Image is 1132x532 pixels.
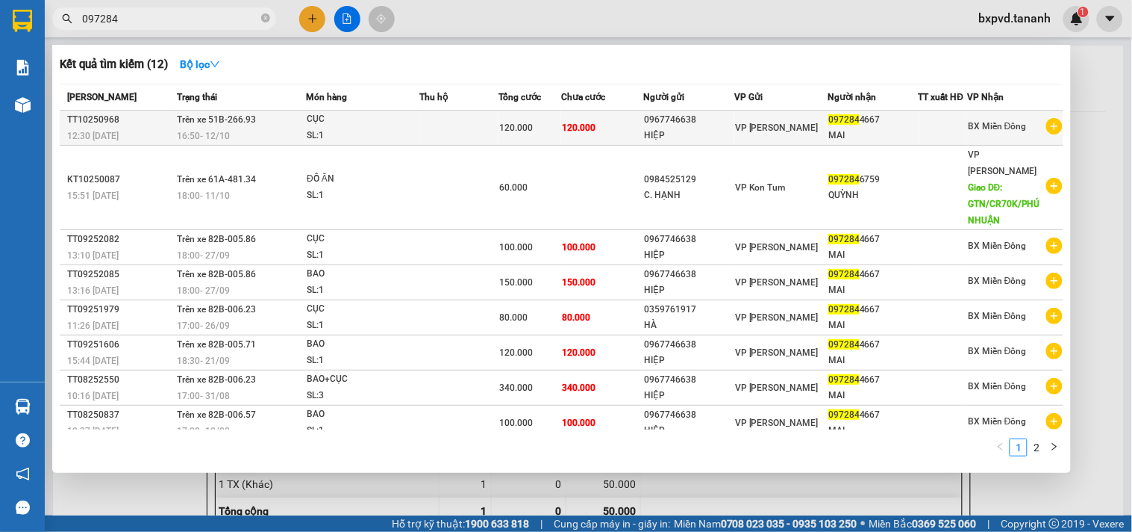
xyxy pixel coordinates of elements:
[16,467,30,481] span: notification
[828,234,860,244] span: 097284
[644,388,734,403] div: HIỆP
[644,188,734,203] div: C. HẠNH
[67,232,172,247] div: TT09252082
[828,114,860,125] span: 097284
[828,353,918,368] div: MAI
[499,347,533,358] span: 120.000
[644,112,734,128] div: 0967746638
[307,188,419,204] div: SL: 1
[210,59,220,69] span: down
[562,383,595,393] span: 340.000
[1010,439,1028,457] li: 1
[62,13,72,24] span: search
[307,353,419,369] div: SL: 1
[307,371,419,388] div: BAO+CỤC
[13,13,132,49] div: BX [PERSON_NAME]
[177,304,256,315] span: Trên xe 82B-006.23
[67,191,119,201] span: 15:51 [DATE]
[499,418,533,428] span: 100.000
[968,182,1040,226] span: Giao DĐ: GTN/CR70K/PHÚ NHUẬN
[15,97,31,113] img: warehouse-icon
[67,407,172,423] div: TT08250837
[562,277,595,288] span: 150.000
[307,247,419,264] div: SL: 1
[1045,439,1063,457] li: Next Page
[968,381,1027,392] span: BX Miền Đông
[261,13,270,22] span: close-circle
[419,92,448,102] span: Thu hộ
[67,92,137,102] span: [PERSON_NAME]
[307,388,419,404] div: SL: 3
[67,302,172,318] div: TT09251979
[143,13,263,49] div: BX Miền Đông
[67,356,119,366] span: 15:44 [DATE]
[644,337,734,353] div: 0967746638
[1046,273,1063,289] span: plus-circle
[498,92,541,102] span: Tổng cước
[967,92,1004,102] span: VP Nhận
[828,318,918,333] div: MAI
[13,14,36,30] span: Gửi:
[828,407,918,423] div: 4667
[644,407,734,423] div: 0967746638
[499,182,528,193] span: 60.000
[828,372,918,388] div: 4667
[562,242,595,253] span: 100.000
[67,267,172,282] div: TT09252085
[828,92,876,102] span: Người nhận
[177,426,230,436] span: 17:00 - 12/08
[828,174,860,185] span: 097284
[307,423,419,439] div: SL: 1
[16,433,30,448] span: question-circle
[499,383,533,393] span: 340.000
[968,149,1037,176] span: VP [PERSON_NAME]
[561,92,605,102] span: Chưa cước
[67,372,172,388] div: TT08252550
[828,267,918,282] div: 4667
[177,409,256,420] span: Trên xe 82B-006.57
[734,92,763,102] span: VP Gửi
[828,269,860,279] span: 097284
[644,372,734,388] div: 0967746638
[15,60,31,75] img: solution-icon
[968,241,1027,251] span: BX Miền Đông
[1050,442,1059,451] span: right
[67,285,119,296] span: 13:16 [DATE]
[996,442,1005,451] span: left
[307,318,419,334] div: SL: 1
[60,57,168,72] h3: Kết quả tìm kiếm ( 12 )
[643,92,684,102] span: Người gửi
[143,96,164,111] span: DĐ:
[968,311,1027,321] span: BX Miền Đông
[1046,413,1063,430] span: plus-circle
[828,112,918,128] div: 4667
[143,14,178,30] span: Nhận:
[828,423,918,439] div: MAI
[1010,439,1027,456] a: 1
[307,111,419,128] div: CỤC
[735,242,819,253] span: VP [PERSON_NAME]
[1046,343,1063,359] span: plus-circle
[307,128,419,144] div: SL: 1
[992,439,1010,457] button: left
[177,131,230,141] span: 16:50 - 12/10
[968,416,1027,427] span: BX Miền Đông
[67,131,119,141] span: 12:30 [DATE]
[644,267,734,282] div: 0967746638
[307,231,419,247] div: CỤC
[644,353,734,368] div: HIỆP
[1046,178,1063,194] span: plus-circle
[644,282,734,298] div: HIỆP
[499,277,533,288] span: 150.000
[177,174,256,185] span: Trên xe 61A-481.34
[644,423,734,439] div: HIỆP
[828,339,860,350] span: 097284
[67,321,119,331] span: 11:26 [DATE]
[1046,238,1063,254] span: plus-circle
[1045,439,1063,457] button: right
[968,276,1027,286] span: BX Miền Đông
[1046,308,1063,324] span: plus-circle
[1046,378,1063,395] span: plus-circle
[177,250,230,261] span: 18:00 - 27/09
[562,418,595,428] span: 100.000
